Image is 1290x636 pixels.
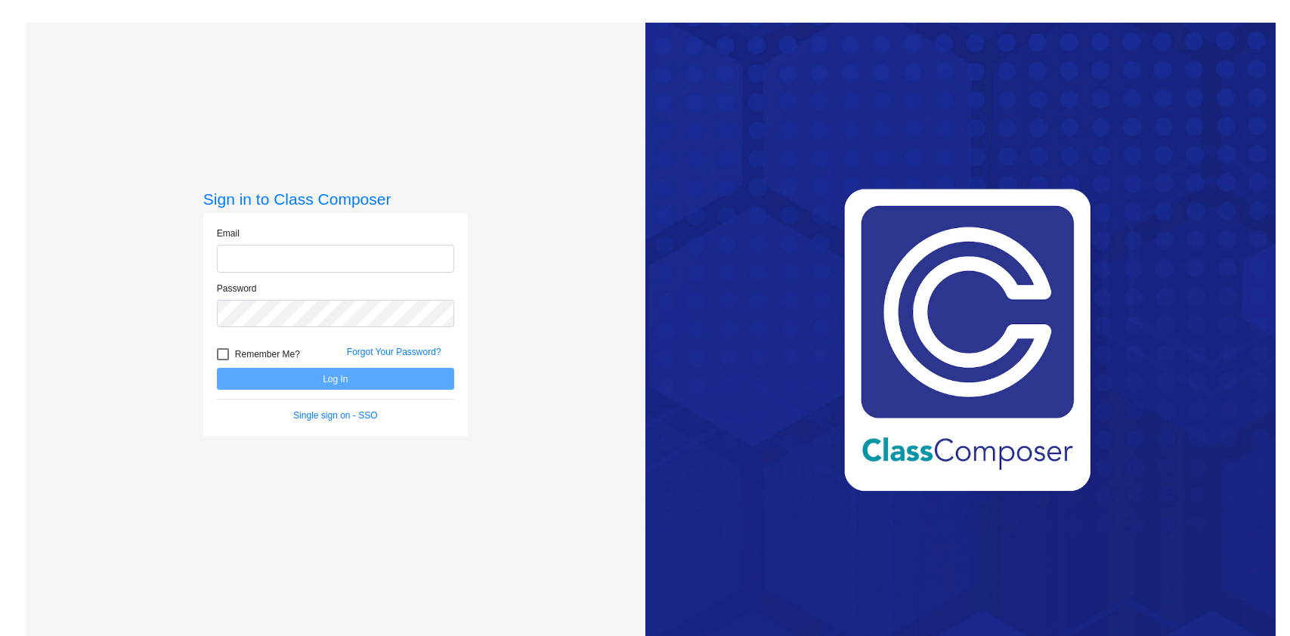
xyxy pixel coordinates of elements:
[235,345,300,363] span: Remember Me?
[217,227,240,240] label: Email
[217,282,257,295] label: Password
[203,190,468,208] h3: Sign in to Class Composer
[347,347,441,357] a: Forgot Your Password?
[293,410,377,421] a: Single sign on - SSO
[217,368,454,390] button: Log In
